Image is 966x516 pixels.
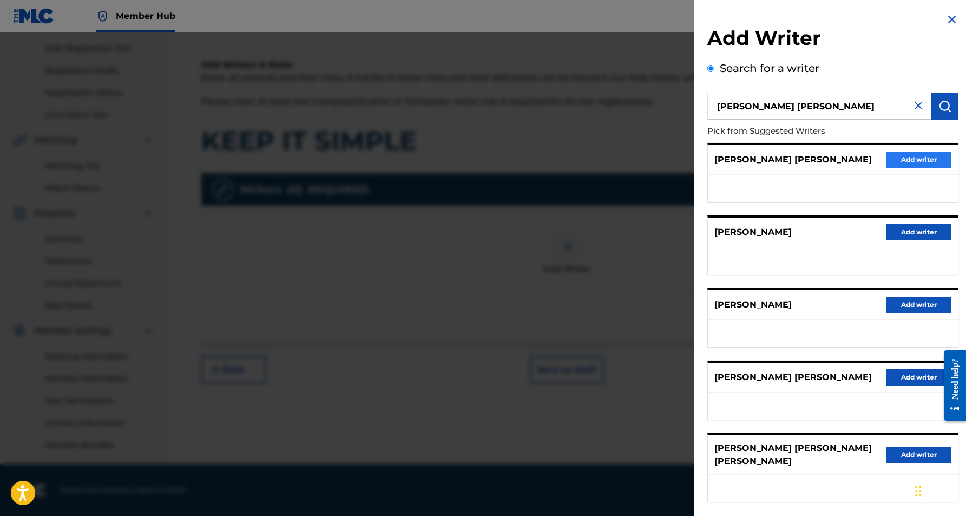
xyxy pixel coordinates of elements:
[886,224,951,240] button: Add writer
[714,442,886,468] p: [PERSON_NAME] [PERSON_NAME] [PERSON_NAME]
[720,62,819,75] label: Search for a writer
[116,10,175,22] span: Member Hub
[886,152,951,168] button: Add writer
[714,226,792,239] p: [PERSON_NAME]
[714,153,872,166] p: [PERSON_NAME] [PERSON_NAME]
[707,26,958,54] h2: Add Writer
[938,100,951,113] img: Search Works
[707,93,931,120] input: Search writer's name or IPI Number
[915,475,922,507] div: Drag
[13,8,55,24] img: MLC Logo
[886,297,951,313] button: Add writer
[886,447,951,463] button: Add writer
[707,120,897,143] p: Pick from Suggested Writers
[714,298,792,311] p: [PERSON_NAME]
[912,464,966,516] iframe: Chat Widget
[96,10,109,23] img: Top Rightsholder
[714,371,872,384] p: [PERSON_NAME] [PERSON_NAME]
[912,99,925,112] img: close
[886,369,951,386] button: Add writer
[936,341,966,430] iframe: Resource Center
